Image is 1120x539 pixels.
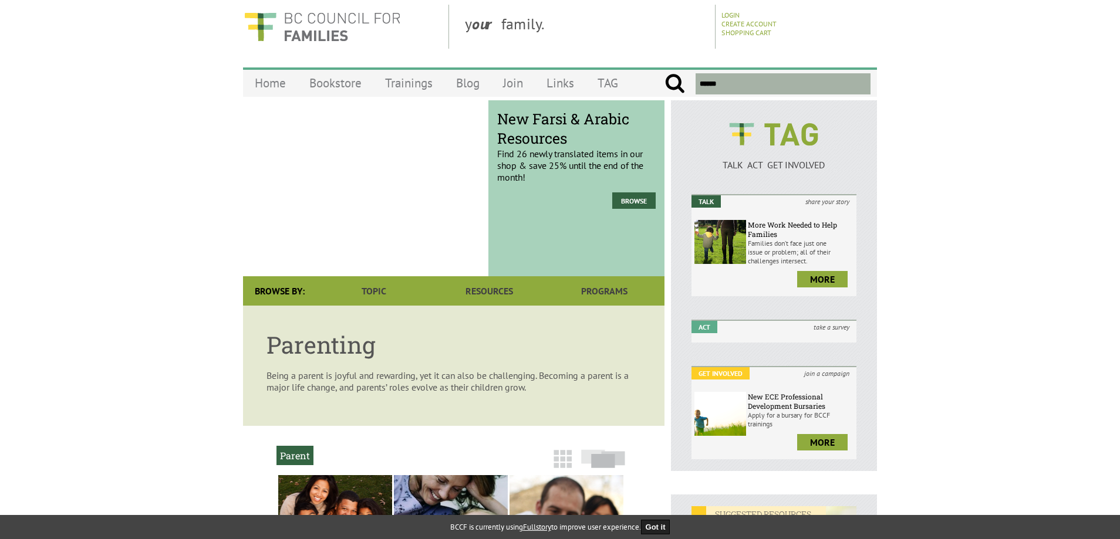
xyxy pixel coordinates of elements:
a: TAG [586,69,630,97]
div: Browse By: [243,276,316,306]
a: Join [491,69,535,97]
a: Resources [431,276,546,306]
a: Topic [316,276,431,306]
button: Got it [641,520,670,534]
a: Bookstore [298,69,373,97]
a: Links [535,69,586,97]
a: Trainings [373,69,444,97]
a: Programs [547,276,662,306]
input: Submit [664,73,685,94]
a: Home [243,69,298,97]
a: Blog [444,69,491,97]
a: Fullstory [523,522,551,532]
